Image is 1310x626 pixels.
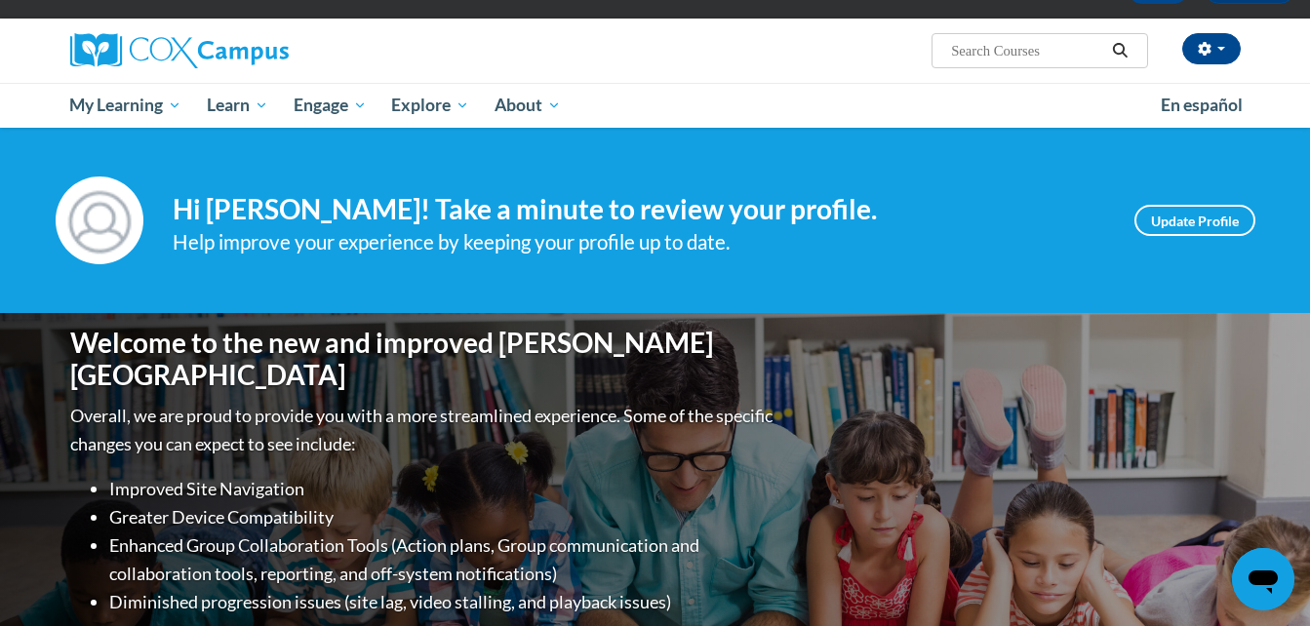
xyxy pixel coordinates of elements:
li: Improved Site Navigation [109,475,777,503]
button: Account Settings [1182,33,1241,64]
input: Search Courses [949,39,1105,62]
li: Greater Device Compatibility [109,503,777,531]
a: En español [1148,85,1255,126]
li: Diminished progression issues (site lag, video stalling, and playback issues) [109,588,777,616]
button: Search [1105,39,1134,62]
span: About [495,94,561,117]
h4: Hi [PERSON_NAME]! Take a minute to review your profile. [173,193,1105,226]
a: Cox Campus [70,33,441,68]
img: Cox Campus [70,33,289,68]
li: Enhanced Group Collaboration Tools (Action plans, Group communication and collaboration tools, re... [109,531,777,588]
img: Profile Image [56,176,143,264]
iframe: Button to launch messaging window [1232,548,1294,610]
a: Learn [194,83,281,128]
a: About [482,83,574,128]
a: Engage [281,83,379,128]
span: En español [1161,95,1243,115]
a: Update Profile [1134,205,1255,236]
a: My Learning [58,83,195,128]
span: Engage [294,94,367,117]
p: Overall, we are proud to provide you with a more streamlined experience. Some of the specific cha... [70,402,777,458]
h1: Welcome to the new and improved [PERSON_NAME][GEOGRAPHIC_DATA] [70,327,777,392]
div: Help improve your experience by keeping your profile up to date. [173,226,1105,258]
div: Main menu [41,83,1270,128]
span: My Learning [69,94,181,117]
a: Explore [378,83,482,128]
span: Explore [391,94,469,117]
span: Learn [207,94,268,117]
